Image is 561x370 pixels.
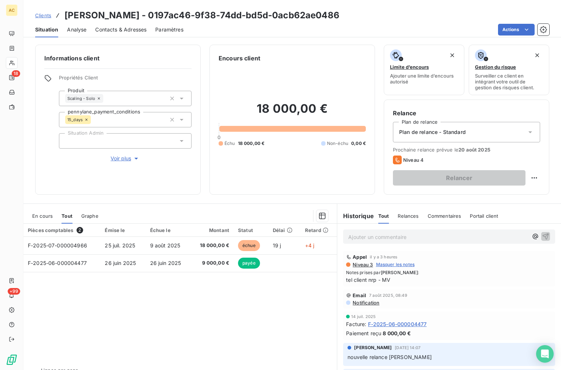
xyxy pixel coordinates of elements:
span: 19 j [273,242,281,248]
span: [DATE] 14:07 [395,345,420,350]
span: 9 000,00 € [195,259,229,267]
input: Ajouter une valeur [91,116,97,123]
span: Analyse [67,26,86,33]
span: 18 000,00 € [238,140,265,147]
span: Relances [398,213,419,219]
span: [PERSON_NAME] [354,344,392,351]
button: Gestion du risqueSurveiller ce client en intégrant votre outil de gestion des risques client. [469,45,549,95]
span: 26 juin 2025 [105,260,136,266]
span: 2 [77,227,83,233]
span: Notification [352,300,379,306]
button: Relancer [393,170,525,186]
div: Émise le [105,227,141,233]
span: il y a 3 heures [370,255,397,259]
span: Contacts & Adresses [95,26,146,33]
span: Scaling - Solo [67,96,95,101]
span: 8 000,00 € [383,329,411,337]
div: Statut [238,227,264,233]
span: Plan de relance - Standard [399,128,466,136]
span: Niveau 3 [352,262,373,268]
span: Portail client [470,213,498,219]
button: Voir plus [59,154,192,162]
span: F-2025-07-000004966 [28,242,87,248]
span: Gestion du risque [475,64,516,70]
span: Situation [35,26,58,33]
span: Tout [378,213,389,219]
span: +4 j [305,242,315,248]
span: tel client nrp - MV [346,276,552,284]
span: Graphe [81,213,99,219]
span: [PERSON_NAME] [381,270,418,275]
span: Commentaires [428,213,461,219]
span: 25 juil. 2025 [105,242,135,248]
span: F-2025-06-000004477 [28,260,87,266]
span: Paiement reçu [346,329,381,337]
span: 0 [218,134,220,140]
span: Échu [224,140,235,147]
span: 18 [12,70,20,77]
span: Ajouter une limite d’encours autorisé [390,73,458,85]
div: Pièces comptables [28,227,96,233]
span: Masquer les notes [376,261,415,268]
h6: Relance [393,109,540,117]
a: 18 [6,72,17,83]
h6: Informations client [44,54,192,63]
div: Retard [305,227,333,233]
div: Montant [195,227,229,233]
span: 14 juil. 2025 [351,314,376,319]
div: AC [6,4,18,16]
span: F-2025-06-000004477 [368,320,427,328]
button: Actions [498,24,535,35]
span: Surveiller ce client en intégrant votre outil de gestion des risques client. [475,73,543,90]
div: Open Intercom Messenger [536,345,554,363]
span: Limite d’encours [390,64,429,70]
h3: [PERSON_NAME] - 0197ac46-9f38-74dd-bd5d-0acb62ae0486 [64,9,339,22]
img: Logo LeanPay [6,354,18,366]
input: Ajouter une valeur [103,95,109,102]
span: nouvelle relance [PERSON_NAME] [348,354,432,360]
span: Notes prises par : [346,269,552,276]
span: En cours [32,213,53,219]
h6: Encours client [219,54,260,63]
span: Clients [35,12,51,18]
span: 18 000,00 € [195,242,229,249]
span: Email [353,292,366,298]
span: +99 [8,288,20,295]
span: Voir plus [111,155,140,162]
div: Échue le [150,227,186,233]
span: 26 juin 2025 [150,260,181,266]
span: Propriétés Client [59,75,192,85]
span: échue [238,240,260,251]
span: Tout [62,213,73,219]
span: 0,00 € [351,140,366,147]
a: Clients [35,12,51,19]
span: payée [238,258,260,269]
h2: 18 000,00 € [219,101,366,123]
span: Niveau 4 [403,157,424,163]
span: Paramètres [155,26,183,33]
span: 15_days [67,117,83,122]
span: Facture : [346,320,366,328]
input: Ajouter une valeur [65,138,71,144]
button: Limite d’encoursAjouter une limite d’encours autorisé [384,45,464,95]
h6: Historique [337,212,374,220]
div: Délai [273,227,296,233]
span: Prochaine relance prévue le [393,147,540,153]
span: 9 août 2025 [150,242,181,248]
span: Appel [353,254,367,260]
span: 20 août 2025 [458,147,490,153]
span: 7 août 2025, 08:49 [369,293,407,298]
span: Non-échu [327,140,348,147]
